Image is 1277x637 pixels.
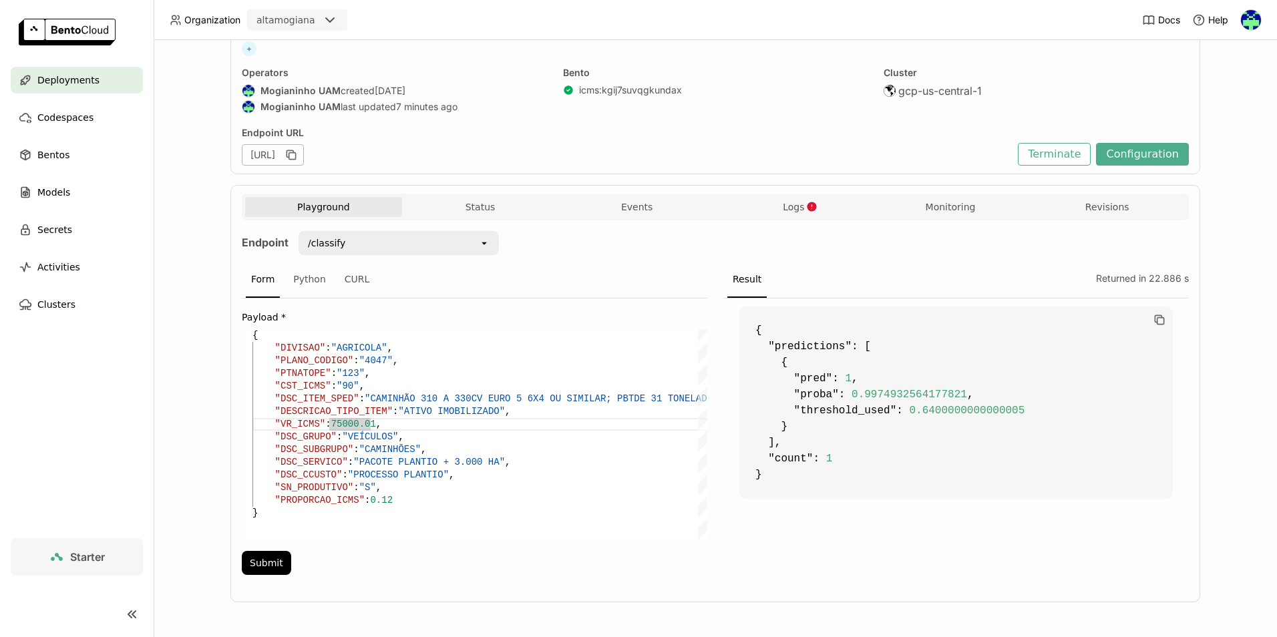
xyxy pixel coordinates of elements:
span: , [505,457,510,467]
span: "DESCRICAO_TIPO_ITEM" [275,406,393,417]
span: 7 minutes ago [396,101,458,113]
button: Playground [245,197,402,217]
span: Docs [1158,14,1180,26]
span: , [398,431,403,442]
span: : [331,381,337,391]
span: "PROPORCAO_ICMS" [275,495,365,505]
a: Deployments [11,67,143,93]
span: , [393,355,398,366]
span: , [376,419,381,429]
button: Submit [242,551,291,575]
span: gcp-us-central-1 [898,84,982,97]
div: Bento [563,67,868,79]
a: Docs [1142,13,1180,27]
span: "PLANO_CODIGO" [275,355,354,366]
span: "ATIVO IMOBILIZADO" [398,406,505,417]
span: , [449,469,454,480]
span: : [852,341,858,353]
span: 0.9974932564177821 [852,389,967,401]
span: { [252,330,258,341]
span: , [967,389,974,401]
input: Selected altamogiana. [317,14,318,27]
span: "predictions" [768,341,852,353]
span: "123" [337,368,365,379]
span: "PROCESSO PLANTIO" [348,469,449,480]
span: , [365,368,370,379]
div: Help [1192,13,1228,27]
span: , [421,444,426,455]
span: : [839,389,846,401]
span: Activities [37,259,80,275]
label: Payload * [242,312,707,323]
img: Mogianinho UAM [1241,10,1261,30]
span: Help [1208,14,1228,26]
span: : [353,444,359,455]
span: "AGRICOLA" [331,343,387,353]
span: "proba" [794,389,839,401]
span: "PTNATOPE" [275,368,331,379]
a: Codespaces [11,104,143,131]
span: } [781,421,787,433]
span: "CAMINHÃO 310 A 330CV EURO 5 6X4 OU SIMILAR; PBT [365,393,634,404]
span: Models [37,184,70,200]
span: : [359,393,365,404]
span: 75000.01 [331,419,376,429]
a: icms:kgij7suvqgkundax [579,84,682,96]
strong: Mogianinho UAM [260,101,341,113]
span: Clusters [37,296,75,312]
span: Deployments [37,72,100,88]
button: Monitoring [872,197,1029,217]
strong: Mogianinho UAM [260,85,341,97]
img: Mogianinho UAM [242,101,254,113]
span: , [505,406,510,417]
span: 0.12 [370,495,393,505]
span: "DSC_CCUSTO" [275,469,343,480]
span: 1 [826,453,833,465]
strong: Endpoint [242,236,289,249]
span: : [353,355,359,366]
img: Mogianinho UAM [242,85,254,97]
span: "DSC_GRUPO" [275,431,337,442]
svg: open [479,238,490,248]
span: : [348,457,353,467]
div: Endpoint URL [242,127,1011,139]
button: Revisions [1029,197,1185,217]
span: Secrets [37,222,72,238]
span: , [387,343,393,353]
span: "count" [768,453,813,465]
div: Python [288,262,331,298]
span: "CAMINHÕES" [359,444,421,455]
span: Bentos [37,147,69,163]
span: "DIVISAO" [275,343,326,353]
span: , [359,381,365,391]
span: , [852,373,858,385]
span: : [325,343,331,353]
span: [DATE] [375,85,405,97]
a: Secrets [11,216,143,243]
span: "90" [337,381,359,391]
div: Returned in 22.886 s [1091,262,1189,298]
button: Configuration [1096,143,1189,166]
img: logo [19,19,116,45]
button: Status [402,197,559,217]
span: : [331,368,337,379]
div: CURL [339,262,375,298]
span: Organization [184,14,240,26]
span: Codespaces [37,110,94,126]
span: "PACOTE PLANTIO + 3.000 HA" [353,457,505,467]
span: : [365,495,370,505]
span: "VEÍCULOS" [342,431,398,442]
div: [URL] [242,144,304,166]
span: "DSC_SUBGRUPO" [275,444,354,455]
div: /classify [308,236,345,250]
div: last updated [242,100,547,114]
span: : [832,373,839,385]
div: created [242,84,547,97]
span: { [781,357,787,369]
div: Cluster [884,67,1189,79]
span: , [376,482,381,493]
span: : [353,482,359,493]
span: "DSC_SERVICO" [275,457,348,467]
span: 1 [845,373,852,385]
span: Logs [783,201,804,213]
